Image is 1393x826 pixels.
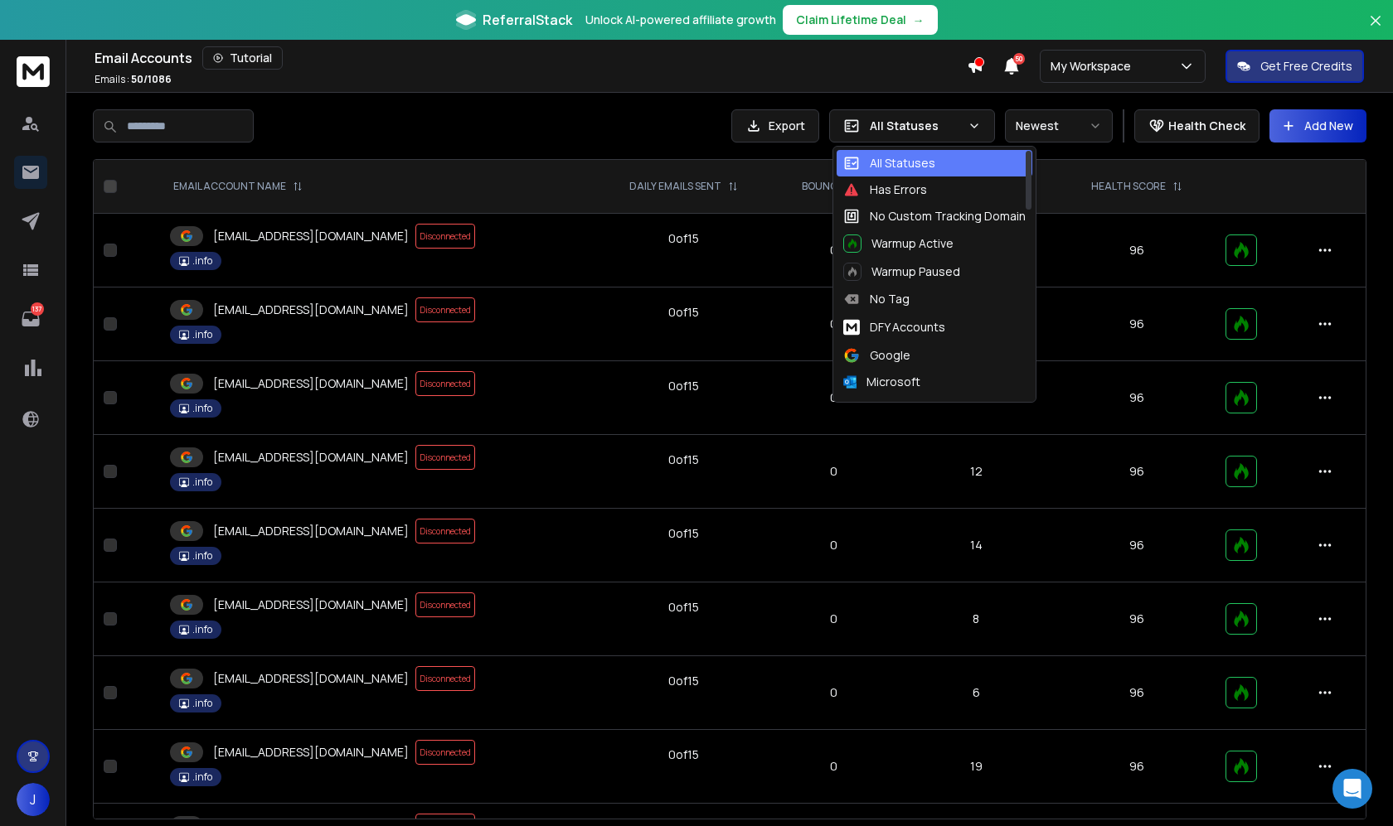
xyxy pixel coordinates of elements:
p: Get Free Credits [1260,58,1352,75]
td: 96 [1058,287,1215,361]
p: BOUNCES [802,180,849,193]
p: 0 [784,463,884,480]
div: 0 of 15 [668,599,699,616]
p: 0 [784,316,884,332]
div: No Custom Tracking Domain [843,208,1026,225]
td: 96 [1058,730,1215,804]
div: All Statuses [843,155,935,171]
span: 50 / 1086 [131,72,172,86]
div: Warmup Active [843,234,954,253]
p: .info [192,476,212,489]
p: .info [192,549,212,563]
p: [EMAIL_ADDRESS][DOMAIN_NAME] [213,597,409,613]
button: Claim Lifetime Deal→ [783,5,938,35]
div: DFY Accounts [843,317,945,337]
p: Unlock AI-powered affiliate growth [585,12,776,28]
button: Add New [1269,109,1366,142]
p: 0 [784,611,884,627]
div: 0 of 15 [668,452,699,468]
div: Open Intercom Messenger [1332,769,1372,809]
p: .info [192,402,212,415]
button: Get Free Credits [1226,50,1364,83]
button: Close banner [1365,10,1386,50]
td: 12 [894,435,1059,509]
span: Disconnected [415,297,475,322]
td: 8 [894,582,1059,656]
p: [EMAIL_ADDRESS][DOMAIN_NAME] [213,670,409,687]
div: Google [843,347,910,364]
p: .info [192,697,212,710]
td: 6 [894,656,1059,730]
p: HEALTH SCORE [1091,180,1166,193]
button: Health Check [1134,109,1260,142]
div: 0 of 15 [668,304,699,321]
a: 137 [14,302,47,336]
div: Warmup Paused [843,263,960,281]
p: 0 [784,684,884,701]
span: Disconnected [415,519,475,543]
div: 0 of 15 [668,378,699,394]
span: Disconnected [415,592,475,617]
td: 19 [894,730,1059,804]
td: 96 [1058,214,1215,287]
p: My Workspace [1051,58,1138,75]
p: [EMAIL_ADDRESS][DOMAIN_NAME] [213,744,409,761]
p: .info [192,328,212,341]
button: Newest [1005,109,1113,142]
div: Has Errors [843,181,927,198]
td: 96 [1058,656,1215,730]
div: Email Accounts [95,46,967,70]
span: Disconnected [415,740,475,765]
button: Export [731,109,819,142]
div: 0 of 15 [668,230,699,247]
button: J [17,783,50,816]
td: 96 [1058,361,1215,435]
p: [EMAIL_ADDRESS][DOMAIN_NAME] [213,375,409,392]
p: .info [192,254,212,268]
p: [EMAIL_ADDRESS][DOMAIN_NAME] [213,449,409,466]
div: EMAIL ACCOUNT NAME [173,180,303,193]
p: 137 [31,302,44,316]
div: 0 of 15 [668,746,699,763]
td: 96 [1058,435,1215,509]
div: 0 of 15 [668,525,699,542]
p: .info [192,623,212,636]
p: Emails : [95,73,172,86]
span: → [913,12,925,28]
p: Health Check [1168,118,1245,134]
p: 0 [784,242,884,258]
span: ReferralStack [483,10,572,30]
span: Disconnected [415,445,475,470]
div: No Tag [843,291,910,307]
td: 96 [1058,582,1215,656]
div: Microsoft [843,374,920,390]
span: Disconnected [415,224,475,249]
div: 0 of 15 [668,673,699,689]
p: All Statuses [870,118,961,134]
td: 14 [894,509,1059,582]
p: 0 [784,537,884,553]
span: Disconnected [415,666,475,691]
p: [EMAIL_ADDRESS][DOMAIN_NAME] [213,302,409,318]
p: [EMAIL_ADDRESS][DOMAIN_NAME] [213,228,409,244]
span: 50 [1013,53,1025,65]
button: Tutorial [202,46,283,70]
p: DAILY EMAILS SENT [629,180,721,193]
p: 0 [784,389,884,406]
td: 96 [1058,509,1215,582]
p: 0 [784,758,884,775]
p: .info [192,770,212,784]
span: Disconnected [415,371,475,396]
p: [EMAIL_ADDRESS][DOMAIN_NAME] [213,523,409,539]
